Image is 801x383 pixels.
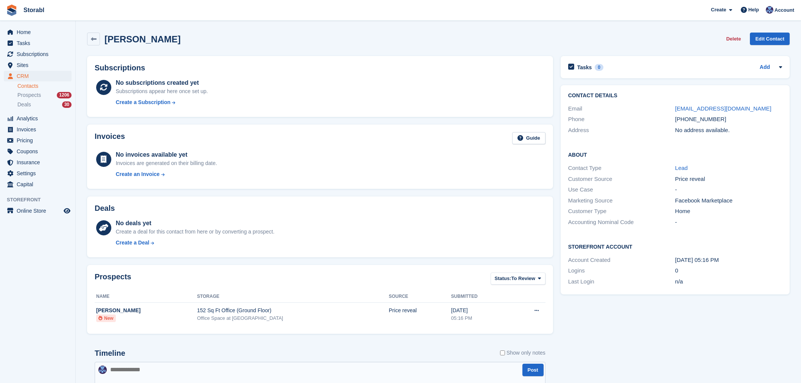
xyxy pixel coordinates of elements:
[675,196,782,205] div: Facebook Marketplace
[4,113,72,124] a: menu
[17,83,72,90] a: Contacts
[500,349,505,357] input: Show only notes
[750,33,790,45] a: Edit Contact
[491,272,545,285] button: Status: To Review
[495,275,511,282] span: Status:
[568,207,675,216] div: Customer Type
[116,239,150,247] div: Create a Deal
[568,185,675,194] div: Use Case
[675,105,771,112] a: [EMAIL_ADDRESS][DOMAIN_NAME]
[675,218,782,227] div: -
[675,126,782,135] div: No address available.
[4,71,72,81] a: menu
[4,135,72,146] a: menu
[595,64,603,71] div: 0
[568,175,675,184] div: Customer Source
[568,266,675,275] div: Logins
[17,27,62,37] span: Home
[17,146,62,157] span: Coupons
[389,291,451,303] th: Source
[17,157,62,168] span: Insurance
[4,27,72,37] a: menu
[4,206,72,216] a: menu
[4,38,72,48] a: menu
[96,307,197,314] div: [PERSON_NAME]
[197,307,389,314] div: 152 Sq Ft Office (Ground Floor)
[512,132,545,145] a: Guide
[95,204,115,213] h2: Deals
[95,272,131,286] h2: Prospects
[568,93,782,99] h2: Contact Details
[95,64,545,72] h2: Subscriptions
[104,34,181,44] h2: [PERSON_NAME]
[568,277,675,286] div: Last Login
[4,124,72,135] a: menu
[568,115,675,124] div: Phone
[766,6,773,14] img: Tegan Ewart
[775,6,794,14] span: Account
[500,349,545,357] label: Show only notes
[568,126,675,135] div: Address
[577,64,592,71] h2: Tasks
[675,207,782,216] div: Home
[17,71,62,81] span: CRM
[116,78,208,87] div: No subscriptions created yet
[568,164,675,173] div: Contact Type
[760,63,770,72] a: Add
[116,170,217,178] a: Create an Invoice
[116,159,217,167] div: Invoices are generated on their billing date.
[62,101,72,108] div: 30
[17,101,31,108] span: Deals
[711,6,726,14] span: Create
[20,4,47,16] a: Storabl
[4,60,72,70] a: menu
[568,196,675,205] div: Marketing Source
[17,49,62,59] span: Subscriptions
[4,168,72,179] a: menu
[675,175,782,184] div: Price reveal
[116,98,171,106] div: Create a Subscription
[96,314,116,322] li: New
[568,243,782,250] h2: Storefront Account
[116,150,217,159] div: No invoices available yet
[116,87,208,95] div: Subscriptions appear here once set up.
[116,228,274,236] div: Create a deal for this contact from here or by converting a prospect.
[62,206,72,215] a: Preview store
[17,38,62,48] span: Tasks
[451,291,510,303] th: Submitted
[98,366,107,374] img: Tegan Ewart
[6,5,17,16] img: stora-icon-8386f47178a22dfd0bd8f6a31ec36ba5ce8667c1dd55bd0f319d3a0aa187defe.svg
[17,124,62,135] span: Invoices
[4,179,72,190] a: menu
[389,307,451,314] div: Price reveal
[7,196,75,204] span: Storefront
[17,60,62,70] span: Sites
[675,256,782,265] div: [DATE] 05:16 PM
[675,115,782,124] div: [PHONE_NUMBER]
[723,33,744,45] button: Delete
[4,49,72,59] a: menu
[116,170,160,178] div: Create an Invoice
[17,113,62,124] span: Analytics
[95,132,125,145] h2: Invoices
[568,104,675,113] div: Email
[17,135,62,146] span: Pricing
[568,256,675,265] div: Account Created
[95,349,125,358] h2: Timeline
[675,277,782,286] div: n/a
[116,98,208,106] a: Create a Subscription
[116,239,274,247] a: Create a Deal
[57,92,72,98] div: 1206
[748,6,759,14] span: Help
[4,157,72,168] a: menu
[4,146,72,157] a: menu
[522,364,544,376] button: Post
[675,185,782,194] div: -
[17,206,62,216] span: Online Store
[568,218,675,227] div: Accounting Nominal Code
[17,168,62,179] span: Settings
[17,91,72,99] a: Prospects 1206
[17,179,62,190] span: Capital
[451,307,510,314] div: [DATE]
[511,275,535,282] span: To Review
